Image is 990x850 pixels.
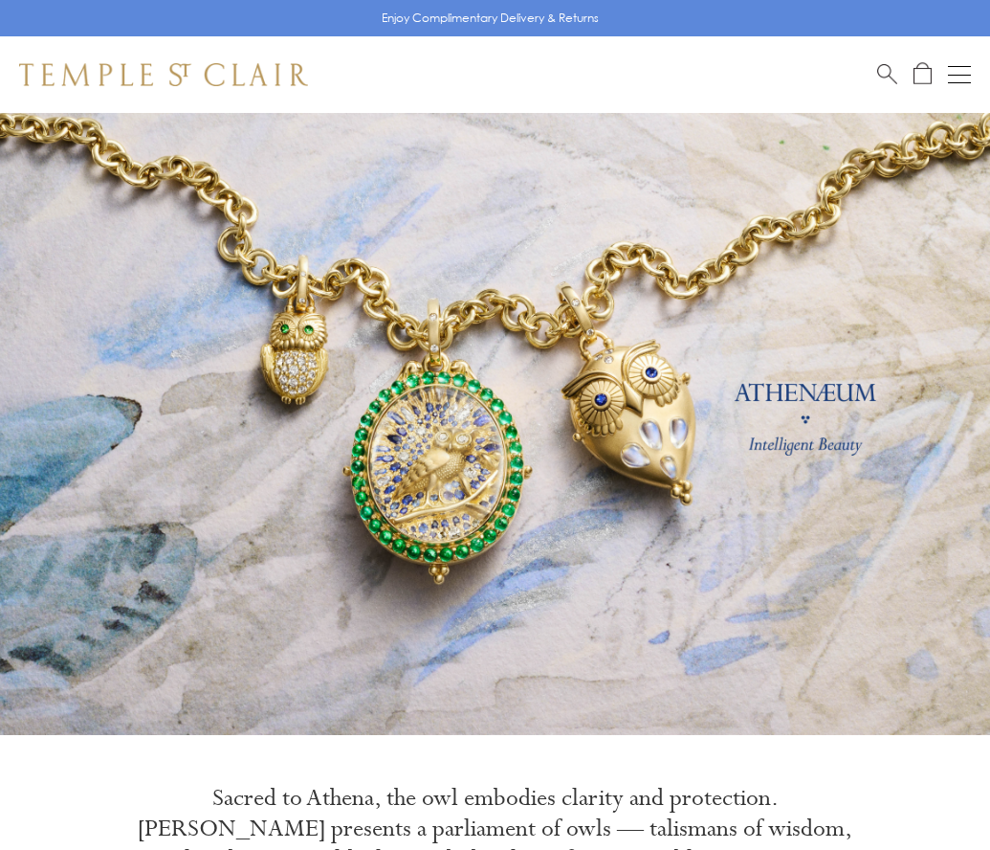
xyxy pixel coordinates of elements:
a: Open Shopping Bag [913,62,932,86]
button: Open navigation [948,63,971,86]
a: Search [877,62,897,86]
p: Enjoy Complimentary Delivery & Returns [382,9,599,28]
img: Temple St. Clair [19,63,308,86]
